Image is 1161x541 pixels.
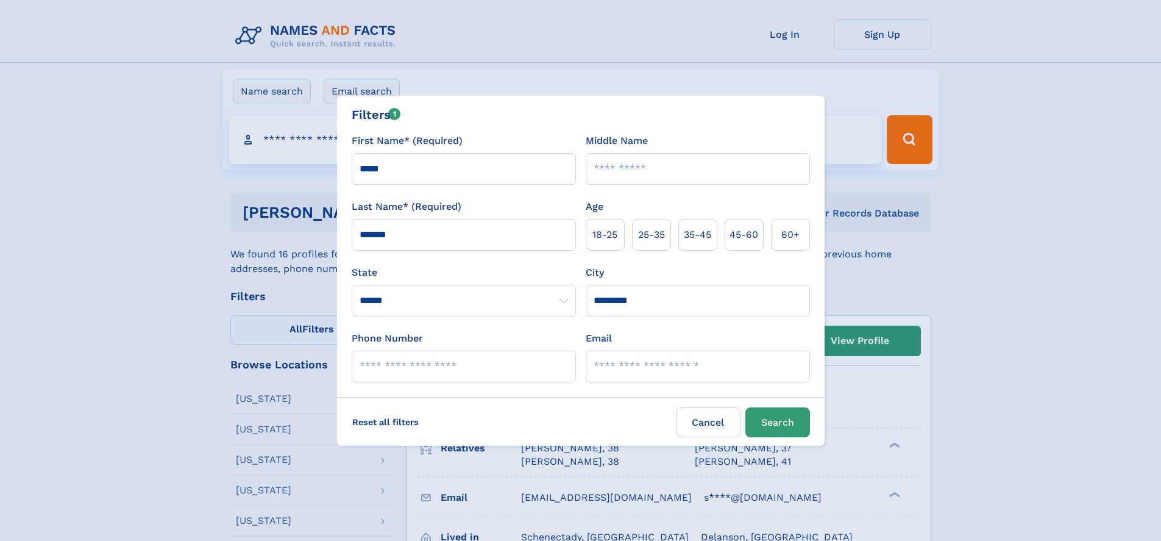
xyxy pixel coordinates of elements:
[684,228,711,242] span: 35‑45
[586,265,604,280] label: City
[586,331,612,346] label: Email
[592,228,617,242] span: 18‑25
[586,134,648,148] label: Middle Name
[638,228,665,242] span: 25‑35
[352,134,463,148] label: First Name* (Required)
[676,407,740,437] label: Cancel
[344,407,427,437] label: Reset all filters
[352,331,423,346] label: Phone Number
[745,407,810,437] button: Search
[352,265,576,280] label: State
[352,106,401,124] div: Filters
[781,228,800,242] span: 60+
[352,199,461,214] label: Last Name* (Required)
[586,199,603,214] label: Age
[730,228,758,242] span: 45‑60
